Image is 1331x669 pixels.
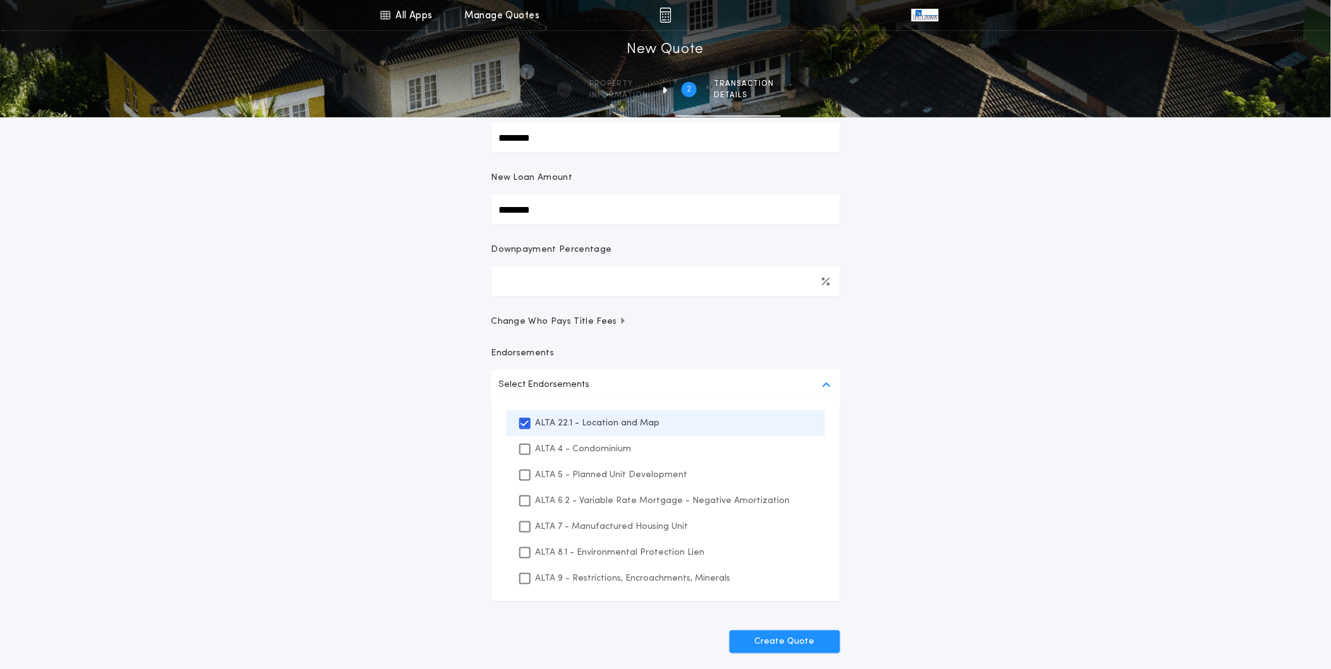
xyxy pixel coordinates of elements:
img: vs-icon [912,9,938,21]
h2: 2 [687,85,691,95]
p: Select Endorsements [499,377,590,393]
input: Downpayment Percentage [491,266,840,297]
p: ALTA 4 - Condominium [536,442,632,456]
span: information [590,90,649,100]
p: ALTA 9 - Restrictions, Encroachments, Minerals [536,572,731,585]
img: img [659,8,672,23]
p: ALTA 8.1 - Environmental Protection Lien [536,546,705,559]
span: details [714,90,774,100]
p: Endorsements [491,347,840,360]
p: ALTA 6.2 - Variable Rate Mortgage - Negative Amortization [536,494,790,507]
span: Transaction [714,79,774,89]
p: ALTA 7 - Manufactured Housing Unit [536,520,689,533]
button: Create Quote [730,631,840,653]
input: New Loan Amount [491,194,840,225]
input: Sale Price [491,122,840,153]
p: New Loan Amount [491,172,573,184]
p: ALTA 5 - Planned Unit Development [536,468,688,482]
button: Select Endorsements [491,370,840,400]
h1: New Quote [627,40,704,60]
span: Change Who Pays Title Fees [491,316,627,328]
p: Downpayment Percentage [491,244,612,256]
button: Change Who Pays Title Fees [491,316,840,328]
ul: Select Endorsements [491,400,840,601]
span: Property [590,79,649,89]
p: ALTA 22.1 - Location and Map [536,417,660,430]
